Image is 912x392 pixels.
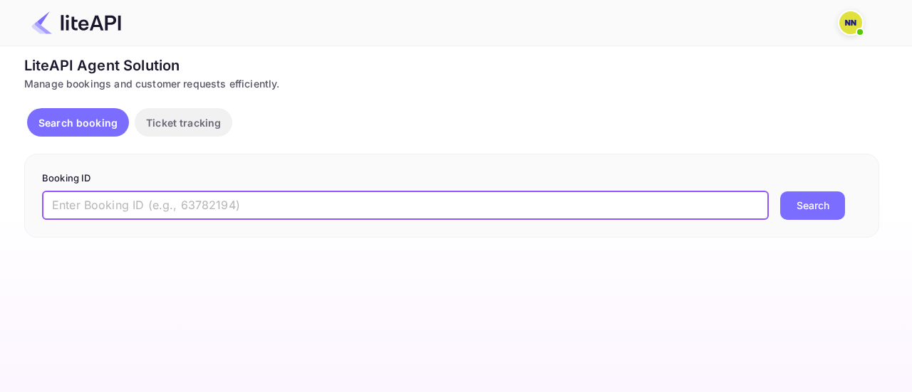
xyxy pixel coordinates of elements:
p: Search booking [38,115,118,130]
p: Ticket tracking [146,115,221,130]
input: Enter Booking ID (e.g., 63782194) [42,191,769,220]
img: LiteAPI Logo [31,11,121,34]
img: N/A N/A [839,11,862,34]
button: Search [780,191,845,220]
p: Booking ID [42,171,861,186]
div: LiteAPI Agent Solution [24,55,879,76]
div: Manage bookings and customer requests efficiently. [24,76,879,91]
